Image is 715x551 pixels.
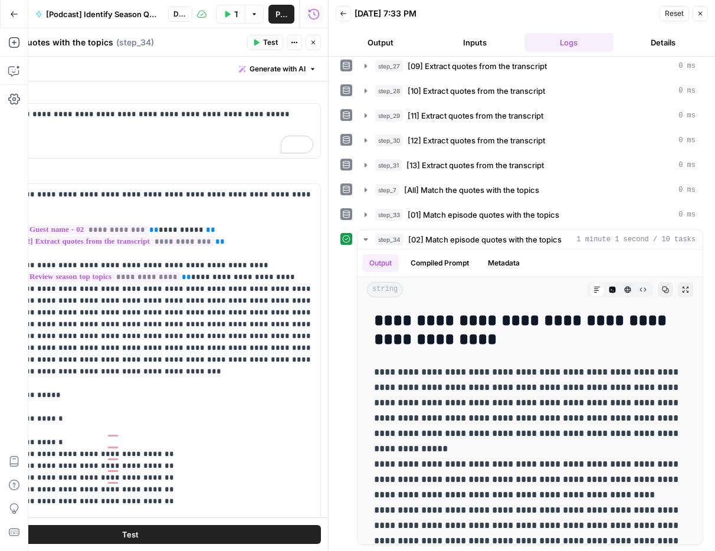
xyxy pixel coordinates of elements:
[122,529,139,540] span: Test
[665,8,684,19] span: Reset
[234,61,321,77] button: Generate with AI
[336,33,425,52] button: Output
[678,185,696,195] span: 0 ms
[216,5,245,24] button: Test Workflow
[375,135,403,146] span: step_30
[408,60,547,72] span: [09] Extract quotes from the transcript
[357,205,703,224] button: 0 ms
[357,106,703,125] button: 0 ms
[357,57,703,76] button: 0 ms
[116,37,154,48] span: ( step_34 )
[28,5,166,24] button: [Podcast] Identify Season Quotes & Topics
[678,160,696,170] span: 0 ms
[375,184,399,196] span: step_7
[275,8,287,20] span: Publish
[660,6,689,21] button: Reset
[375,209,403,221] span: step_33
[357,230,703,249] button: 1 minute 1 second / 10 tasks
[362,254,399,272] button: Output
[375,60,403,72] span: step_27
[408,209,559,221] span: [01] Match episode quotes with the topics
[375,110,403,122] span: step_29
[268,5,294,24] button: Publish
[357,81,703,100] button: 0 ms
[250,64,306,74] span: Generate with AI
[357,156,703,175] button: 0 ms
[247,35,283,50] button: Test
[576,234,696,245] span: 1 minute 1 second / 10 tasks
[46,8,159,20] span: [Podcast] Identify Season Quotes & Topics
[430,33,520,52] button: Inputs
[524,33,614,52] button: Logs
[234,8,238,20] span: Test Workflow
[618,33,708,52] button: Details
[481,254,527,272] button: Metadata
[678,86,696,96] span: 0 ms
[375,85,403,97] span: step_28
[678,209,696,220] span: 0 ms
[406,159,544,171] span: [13] Extract quotes from the transcript
[367,282,403,297] span: string
[408,85,545,97] span: [10] Extract quotes from the transcript
[408,135,545,146] span: [12] Extract quotes from the transcript
[404,254,476,272] button: Compiled Prompt
[263,37,278,48] span: Test
[408,234,562,245] span: [02] Match episode quotes with the topics
[678,110,696,121] span: 0 ms
[375,159,402,171] span: step_31
[173,9,187,19] span: Draft
[678,135,696,146] span: 0 ms
[404,184,539,196] span: [All] Match the quotes with the topics
[357,131,703,150] button: 0 ms
[375,234,404,245] span: step_34
[357,181,703,199] button: 0 ms
[408,110,543,122] span: [11] Extract quotes from the transcript
[357,250,703,545] div: 1 minute 1 second / 10 tasks
[678,61,696,71] span: 0 ms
